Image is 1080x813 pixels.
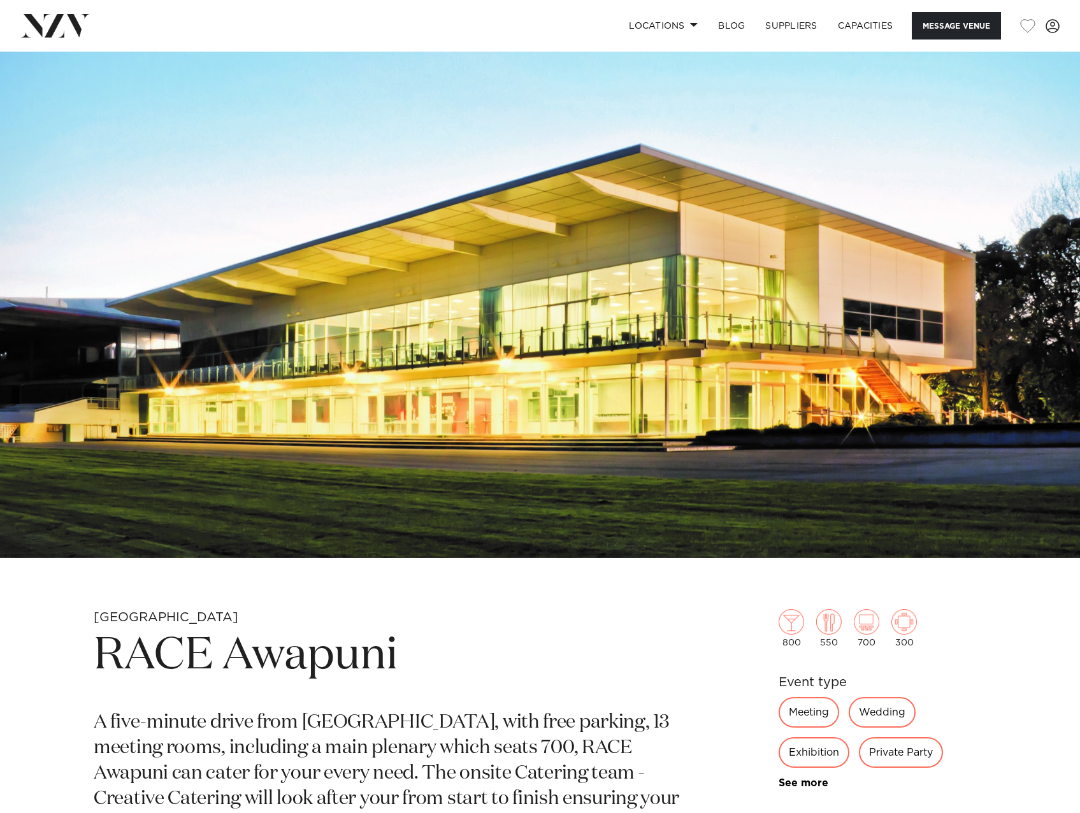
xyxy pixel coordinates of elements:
[854,609,879,647] div: 700
[849,697,916,728] div: Wedding
[816,609,842,647] div: 550
[779,737,849,768] div: Exhibition
[891,609,917,647] div: 300
[854,609,879,635] img: theatre.png
[891,609,917,635] img: meeting.png
[94,611,238,624] small: [GEOGRAPHIC_DATA]
[828,12,904,40] a: Capacities
[816,609,842,635] img: dining.png
[859,737,943,768] div: Private Party
[94,627,688,686] h1: RACE Awapuni
[755,12,827,40] a: SUPPLIERS
[779,673,986,692] h6: Event type
[619,12,708,40] a: Locations
[779,697,839,728] div: Meeting
[20,14,90,37] img: nzv-logo.png
[708,12,755,40] a: BLOG
[779,609,804,635] img: cocktail.png
[779,609,804,647] div: 800
[912,12,1001,40] button: Message Venue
